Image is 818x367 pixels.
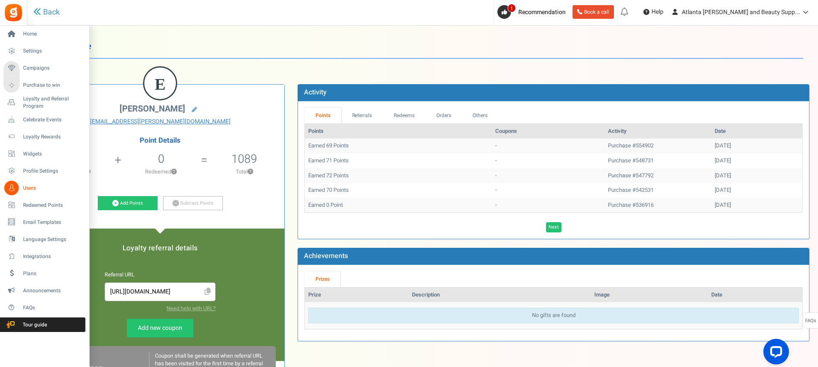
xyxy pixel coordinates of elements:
[708,288,802,302] th: Date
[308,308,799,323] div: No gifts are found
[305,138,492,153] td: Earned 69 Points
[122,168,200,176] p: Redeemed
[3,283,85,298] a: Announcements
[3,266,85,281] a: Plans
[3,95,85,110] a: Loyalty and Referral Program
[605,183,711,198] td: Purchase #542531
[171,169,177,175] button: ?
[3,164,85,178] a: Profile Settings
[715,142,799,150] div: [DATE]
[304,108,341,123] a: Points
[44,244,276,252] h5: Loyalty referral details
[605,198,711,213] td: Purchase #536916
[383,108,426,123] a: Redeems
[231,153,257,165] h5: 1089
[105,272,216,278] h6: Referral URL
[158,153,164,165] h5: 0
[409,288,591,302] th: Description
[492,153,605,168] td: -
[715,172,799,180] div: [DATE]
[3,27,85,41] a: Home
[305,153,492,168] td: Earned 71 Points
[492,168,605,183] td: -
[23,95,85,110] span: Loyalty and Referral Program
[305,168,492,183] td: Earned 72 Points
[649,8,663,16] span: Help
[23,30,83,38] span: Home
[492,198,605,213] td: -
[120,103,185,115] span: [PERSON_NAME]
[492,183,605,198] td: -
[305,183,492,198] td: Earned 70 Points
[682,8,800,17] span: Atlanta [PERSON_NAME] and Beauty Supp...
[518,8,566,17] span: Recommendation
[23,150,83,158] span: Widgets
[497,5,569,19] a: 1 Recommendation
[23,116,83,123] span: Celebrate Events
[3,44,85,59] a: Settings
[23,47,83,55] span: Settings
[3,198,85,212] a: Redeemed Points
[3,61,85,76] a: Campaigns
[341,108,383,123] a: Referrals
[23,304,83,311] span: FAQs
[805,313,816,329] span: FAQs
[492,124,605,139] th: Coupons
[3,232,85,247] a: Language Settings
[3,129,85,144] a: Loyalty Rewards
[305,124,492,139] th: Points
[492,138,605,153] td: -
[4,321,64,329] span: Tour guide
[23,82,83,89] span: Purchase to win
[23,133,83,141] span: Loyalty Rewards
[23,253,83,260] span: Integrations
[640,5,667,19] a: Help
[23,167,83,175] span: Profile Settings
[425,108,462,123] a: Orders
[605,168,711,183] td: Purchase #547792
[304,251,348,261] b: Achievements
[23,185,83,192] span: Users
[98,196,158,211] a: Add Points
[573,5,614,19] a: Book a call
[591,288,708,302] th: Image
[605,138,711,153] td: Purchase #554902
[4,3,23,22] img: Gratisfaction
[201,285,214,299] span: Click to Copy
[36,137,284,144] h4: Point Details
[3,112,85,127] a: Celebrate Events
[163,196,223,211] a: Subtract Points
[508,4,516,12] span: 1
[248,169,253,175] button: ?
[3,78,85,93] a: Purchase to win
[304,271,340,287] a: Prizes
[715,186,799,194] div: [DATE]
[546,222,561,232] a: Next
[42,117,278,126] a: [EMAIL_ADDRESS][PERSON_NAME][DOMAIN_NAME]
[23,236,83,243] span: Language Settings
[3,181,85,195] a: Users
[3,300,85,315] a: FAQs
[462,108,499,123] a: Others
[305,198,492,213] td: Earned 0 Point
[23,65,83,72] span: Campaigns
[127,319,193,338] a: Add new coupon
[3,215,85,229] a: Email Templates
[605,153,711,168] td: Purchase #548731
[23,287,83,294] span: Announcements
[23,219,83,226] span: Email Templates
[144,68,176,101] figcaption: E
[42,34,803,59] h1: User Profile
[715,201,799,209] div: [DATE]
[208,168,280,176] p: Total
[305,288,408,302] th: Prize
[711,124,802,139] th: Date
[23,270,83,277] span: Plans
[23,202,83,209] span: Redeemed Points
[167,305,216,312] a: Need help with URL?
[3,147,85,161] a: Widgets
[304,87,327,97] b: Activity
[715,157,799,165] div: [DATE]
[605,124,711,139] th: Activity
